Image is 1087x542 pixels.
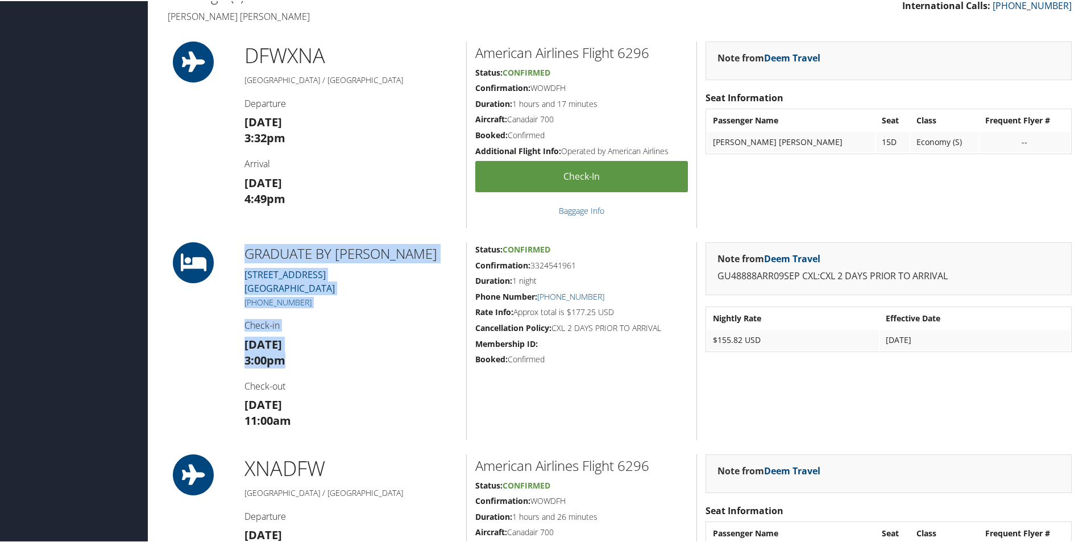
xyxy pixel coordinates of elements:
a: [PHONE_NUMBER] [537,290,604,301]
span: Confirmed [503,66,550,77]
strong: 3:00pm [244,351,285,367]
h4: Arrival [244,156,458,169]
th: Class [911,109,978,130]
th: Nightly Rate [707,307,879,328]
h5: CXL 2 DAYS PRIOR TO ARRIVAL [475,321,688,333]
h5: 3324541961 [475,259,688,270]
h5: WOWDFH [475,81,688,93]
h4: Check-in [244,318,458,330]
h5: 1 hours and 26 minutes [475,510,688,522]
p: GU48888ARR09SEP CXL:CXL 2 DAYS PRIOR TO ARRIVAL [717,268,1060,283]
a: Deem Travel [764,251,820,264]
strong: Note from [717,51,820,63]
a: [STREET_ADDRESS][GEOGRAPHIC_DATA] [244,267,335,293]
a: [PHONE_NUMBER] [244,296,312,307]
span: Confirmed [503,479,550,490]
h5: Approx total is $177.25 USD [475,305,688,317]
strong: Duration: [475,274,512,285]
td: [DATE] [880,329,1070,349]
a: Check-in [475,160,688,191]
h2: American Airlines Flight 6296 [475,42,688,61]
strong: Note from [717,464,820,476]
h5: [GEOGRAPHIC_DATA] / [GEOGRAPHIC_DATA] [244,486,458,498]
strong: Membership ID: [475,337,538,348]
strong: Confirmation: [475,259,530,270]
strong: Aircraft: [475,526,507,536]
td: [PERSON_NAME] [PERSON_NAME] [707,131,875,151]
th: Frequent Flyer # [980,109,1070,130]
strong: Seat Information [706,90,783,103]
strong: Booked: [475,129,508,139]
strong: Seat Information [706,503,783,516]
strong: Status: [475,243,503,254]
strong: Phone Number: [475,290,537,301]
h4: Departure [244,509,458,522]
strong: 3:32pm [244,129,285,144]
h1: DFW XNA [244,40,458,69]
strong: Confirmation: [475,494,530,505]
a: Deem Travel [764,51,820,63]
strong: [DATE] [244,526,282,541]
h5: Operated by American Airlines [475,144,688,156]
a: Deem Travel [764,464,820,476]
td: $155.82 USD [707,329,879,349]
span: Confirmed [503,243,550,254]
strong: Booked: [475,353,508,363]
strong: Cancellation Policy: [475,321,551,332]
h5: Confirmed [475,353,688,364]
strong: [DATE] [244,113,282,129]
a: Baggage Info [559,204,604,215]
strong: Aircraft: [475,113,507,123]
h4: Check-out [244,379,458,391]
div: -- [985,136,1064,146]
h2: GRADUATE BY [PERSON_NAME] [244,243,458,262]
td: Economy (S) [911,131,978,151]
strong: Additional Flight Info: [475,144,561,155]
strong: Duration: [475,97,512,108]
h5: 1 night [475,274,688,286]
h5: Confirmed [475,129,688,140]
th: Passenger Name [707,109,875,130]
strong: Confirmation: [475,81,530,92]
h5: Canadair 700 [475,526,688,537]
strong: Status: [475,479,503,490]
h5: Canadair 700 [475,113,688,124]
strong: Note from [717,251,820,264]
td: 15D [876,131,910,151]
strong: [DATE] [244,336,282,351]
h1: XNA DFW [244,453,458,482]
h5: WOWDFH [475,494,688,506]
strong: 4:49pm [244,190,285,205]
th: Seat [876,109,910,130]
strong: [DATE] [244,396,282,411]
strong: 11:00am [244,412,291,427]
h5: [GEOGRAPHIC_DATA] / [GEOGRAPHIC_DATA] [244,73,458,85]
h4: Departure [244,96,458,109]
strong: Status: [475,66,503,77]
h5: 1 hours and 17 minutes [475,97,688,109]
h2: American Airlines Flight 6296 [475,455,688,474]
th: Effective Date [880,307,1070,328]
strong: [DATE] [244,174,282,189]
h4: [PERSON_NAME] [PERSON_NAME] [168,9,611,22]
strong: Duration: [475,510,512,521]
strong: Rate Info: [475,305,513,316]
